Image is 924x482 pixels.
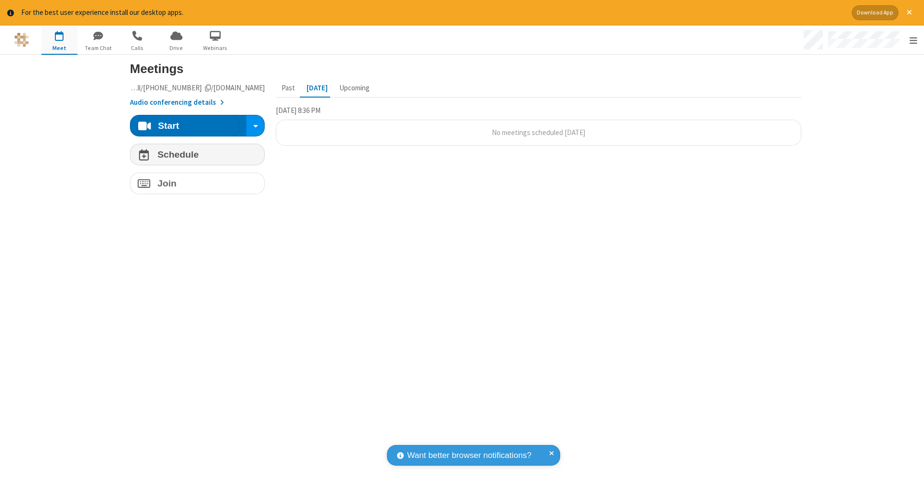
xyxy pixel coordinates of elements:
h4: Join [157,179,177,188]
span: Meet [41,44,77,52]
h4: Start [158,121,179,130]
button: Close alert [902,5,917,20]
div: Start conference options [250,118,261,134]
h3: Meetings [130,62,801,75]
span: Webinars [197,44,233,52]
button: Schedule [130,144,265,165]
span: [DATE] 8:36 PM [276,106,321,115]
span: No meetings scheduled [DATE] [492,128,585,137]
button: Download App [852,5,898,20]
button: Audio conferencing details [130,97,224,108]
button: Copy my meeting room linkCopy my meeting room link [130,83,265,94]
section: Today's Meetings [276,105,802,153]
span: Drive [158,44,194,52]
button: [DATE] [301,79,334,97]
div: For the best user experience install our desktop apps. [21,7,845,18]
button: Past [276,79,301,97]
button: Start [138,115,239,136]
span: Copy my meeting room link [115,83,265,92]
span: Want better browser notifications? [407,449,531,462]
section: Account details [130,83,265,108]
span: Team Chat [80,44,116,52]
button: Join [130,173,265,194]
span: Calls [119,44,155,52]
h4: Schedule [157,150,199,159]
button: Upcoming [334,79,375,97]
img: QA Selenium DO NOT DELETE OR CHANGE [14,33,29,47]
